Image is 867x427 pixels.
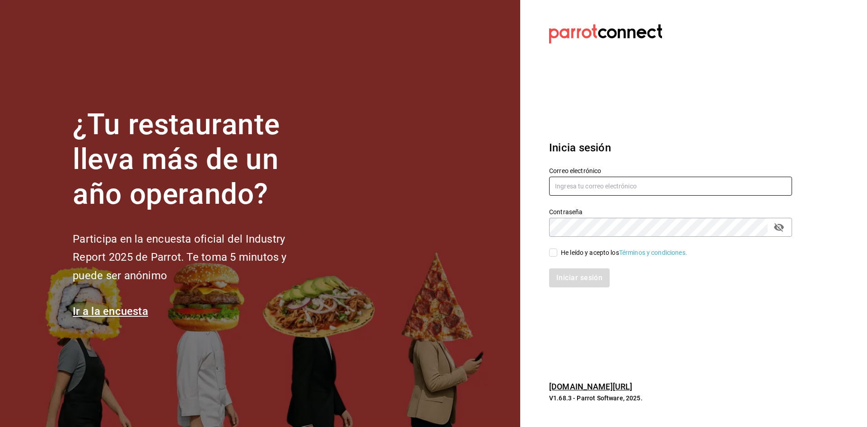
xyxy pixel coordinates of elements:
[549,382,632,391] a: [DOMAIN_NAME][URL]
[73,230,317,285] h2: Participa en la encuesta oficial del Industry Report 2025 de Parrot. Te toma 5 minutos y puede se...
[549,394,792,403] p: V1.68.3 - Parrot Software, 2025.
[549,177,792,196] input: Ingresa tu correo electrónico
[561,248,687,258] div: He leído y acepto los
[73,108,317,211] h1: ¿Tu restaurante lleva más de un año operando?
[619,249,687,256] a: Términos y condiciones.
[549,140,792,156] h3: Inicia sesión
[549,168,792,174] label: Correo electrónico
[73,305,148,318] a: Ir a la encuesta
[549,209,792,215] label: Contraseña
[771,220,787,235] button: passwordField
